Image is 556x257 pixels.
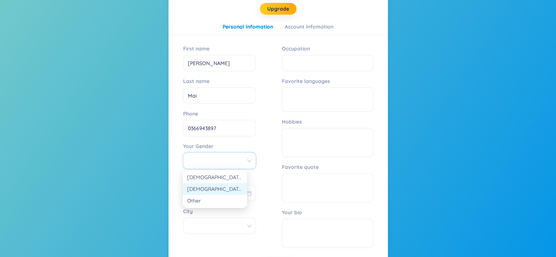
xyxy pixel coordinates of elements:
[183,120,256,136] input: Phone
[183,87,256,104] input: Last name
[183,55,256,71] input: First name
[223,23,273,31] div: Personal Infomation
[282,128,373,157] textarea: Hobbies
[282,55,373,71] input: Occupation
[187,173,243,181] div: [DEMOGRAPHIC_DATA]
[183,183,247,195] div: Female
[183,205,196,217] label: City
[260,3,296,15] button: Upgrade
[282,116,306,128] label: Hobbies
[282,173,373,203] textarea: Favorite quote
[183,140,217,152] label: Your Gender
[282,43,314,54] label: Occupation
[183,43,213,54] label: First name
[267,5,289,13] a: Upgrade
[183,75,213,87] label: Last name
[183,108,202,120] label: Phone
[282,207,306,218] label: Your bio
[285,23,333,31] div: Account Infomation
[187,197,243,205] div: Other
[187,185,243,193] div: [DEMOGRAPHIC_DATA]
[282,219,373,248] textarea: Your bio
[183,171,247,183] div: Male
[183,195,247,207] div: Other
[282,161,322,173] label: Favorite quote
[282,75,334,87] label: Favorite languages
